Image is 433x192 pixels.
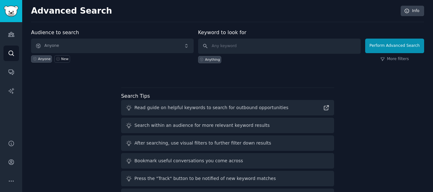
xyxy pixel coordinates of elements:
[31,29,79,35] label: Audience to search
[38,57,51,61] div: Anyone
[198,29,247,35] label: Keyword to look for
[61,57,68,61] div: New
[134,158,243,164] div: Bookmark useful conversations you come across
[121,93,150,99] label: Search Tips
[54,55,70,63] a: New
[401,6,424,16] a: Info
[31,6,397,16] h2: Advanced Search
[365,39,424,53] button: Perform Advanced Search
[31,39,194,53] button: Anyone
[380,56,409,62] a: More filters
[134,122,270,129] div: Search within an audience for more relevant keyword results
[134,104,288,111] div: Read guide on helpful keywords to search for outbound opportunities
[4,6,18,17] img: GummySearch logo
[134,175,276,182] div: Press the "Track" button to be notified of new keyword matches
[205,57,220,62] div: Anything
[134,140,271,146] div: After searching, use visual filters to further filter down results
[198,39,361,54] input: Any keyword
